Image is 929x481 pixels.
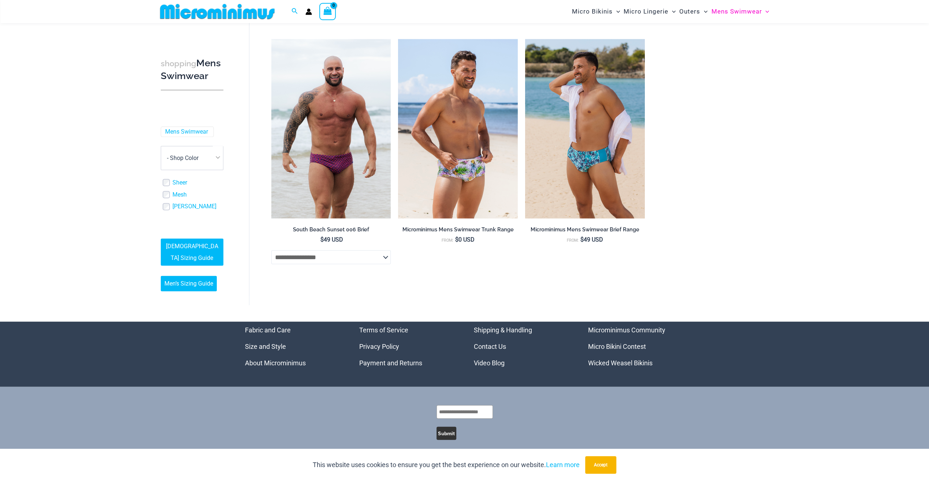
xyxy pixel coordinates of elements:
nav: Menu [474,322,570,371]
bdi: 49 USD [320,236,343,243]
nav: Menu [588,322,684,371]
aside: Footer Widget 2 [359,322,456,371]
a: Wicked Weasel Bikinis [588,359,653,367]
p: This website uses cookies to ensure you get the best experience on our website. [313,459,580,470]
span: Micro Lingerie [624,2,668,21]
a: [DEMOGRAPHIC_DATA] Sizing Guide [161,239,223,266]
a: Microminimus Community [588,326,665,334]
img: Hamilton Blue Multi 006 Brief 01 [525,39,645,219]
a: Search icon link [291,7,298,16]
aside: Footer Widget 1 [245,322,341,371]
a: Men’s Sizing Guide [161,276,217,291]
a: Sheer [172,179,187,187]
a: Contact Us [474,343,506,350]
span: Menu Toggle [613,2,620,21]
img: Bondi Chasing Summer 007 Trunk 08 [398,39,518,219]
nav: Site Navigation [569,1,772,22]
img: South Beach Sunset 006 Brief 07 [271,39,391,219]
span: From: [442,238,453,243]
a: Micro LingerieMenu ToggleMenu Toggle [622,2,677,21]
span: shopping [161,59,196,68]
span: $ [580,236,584,243]
span: Micro Bikinis [572,2,613,21]
span: Mens Swimwear [711,2,762,21]
button: Submit [436,427,456,440]
a: About Microminimus [245,359,306,367]
span: $ [455,236,458,243]
a: Mens SwimwearMenu ToggleMenu Toggle [709,2,771,21]
a: Terms of Service [359,326,408,334]
button: Accept [585,456,616,474]
bdi: 49 USD [580,236,603,243]
a: Learn more [546,461,580,469]
a: Privacy Policy [359,343,399,350]
span: $ [320,236,324,243]
a: Size and Style [245,343,286,350]
span: - Shop Color [167,154,198,161]
h2: Microminimus Mens Swimwear Brief Range [525,226,645,233]
a: South Beach Sunset 006 Brief [271,226,391,236]
h2: Microminimus Mens Swimwear Trunk Range [398,226,518,233]
h3: Mens Swimwear [161,57,223,82]
a: Hamilton Blue Multi 006 Brief 01Hamilton Blue Multi 006 Brief 03Hamilton Blue Multi 006 Brief 03 [525,39,645,219]
h2: South Beach Sunset 006 Brief [271,226,391,233]
a: Mesh [172,191,187,199]
a: Account icon link [305,8,312,15]
a: Micro Bikini Contest [588,343,646,350]
aside: Footer Widget 3 [474,322,570,371]
span: Menu Toggle [668,2,676,21]
a: Mens Swimwear [165,128,208,136]
span: - Shop Color [161,146,223,170]
nav: Menu [245,322,341,371]
span: Menu Toggle [700,2,707,21]
span: Menu Toggle [762,2,769,21]
img: MM SHOP LOGO FLAT [157,3,278,20]
a: Payment and Returns [359,359,422,367]
a: Microminimus Mens Swimwear Brief Range [525,226,645,236]
a: OutersMenu ToggleMenu Toggle [677,2,709,21]
a: Microminimus Mens Swimwear Trunk Range [398,226,518,236]
nav: Menu [359,322,456,371]
span: From: [567,238,579,243]
aside: Footer Widget 4 [588,322,684,371]
a: Micro BikinisMenu ToggleMenu Toggle [570,2,622,21]
a: South Beach Sunset 006 Brief 07South Beach Sunset 006 Brief 03South Beach Sunset 006 Brief 03 [271,39,391,219]
a: [PERSON_NAME] [172,203,216,210]
a: Fabric and Care [245,326,291,334]
span: Outers [679,2,700,21]
a: Video Blog [474,359,505,367]
a: Shipping & Handling [474,326,532,334]
a: Bondi Chasing Summer 007 Trunk 08Bondi Safari Spice 007 Trunk 06Bondi Safari Spice 007 Trunk 06 [398,39,518,219]
a: View Shopping Cart, empty [319,3,336,20]
bdi: 0 USD [455,236,475,243]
